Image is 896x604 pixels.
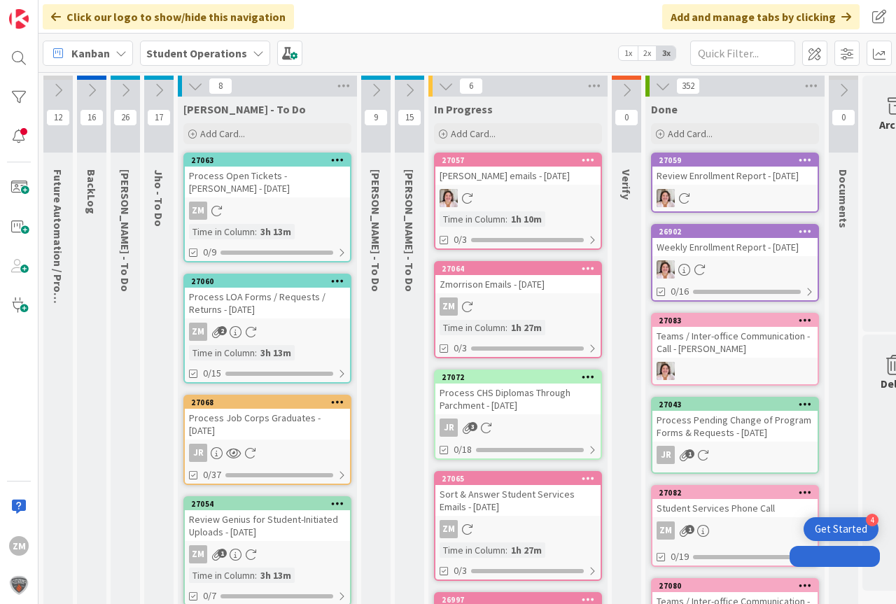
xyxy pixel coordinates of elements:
div: 27072Process CHS Diplomas Through Parchment - [DATE] [435,371,601,414]
span: 1x [619,46,638,60]
div: 27063 [185,154,350,167]
img: EW [657,189,675,207]
div: 26902 [659,227,818,237]
div: 27080 [652,580,818,592]
span: 0/18 [454,442,472,457]
div: Review Enrollment Report - [DATE] [652,167,818,185]
img: avatar [9,575,29,595]
div: Get Started [815,522,867,536]
span: Verify [619,169,633,199]
a: 27082Student Services Phone CallZM0/19 [651,485,819,567]
div: Process Open Tickets - [PERSON_NAME] - [DATE] [185,167,350,197]
span: 0/3 [454,341,467,356]
div: 3h 13m [257,224,295,239]
div: ZM [9,536,29,556]
div: 27065 [435,472,601,485]
div: 27060 [185,275,350,288]
span: BackLog [85,169,99,214]
div: Weekly Enrollment Report - [DATE] [652,238,818,256]
span: 2x [638,46,657,60]
div: JR [652,446,818,464]
span: 0 [832,109,855,126]
span: Zaida - To Do [183,102,306,116]
div: 1h 10m [507,211,545,227]
span: 2 [218,326,227,335]
div: 26902Weekly Enrollment Report - [DATE] [652,225,818,256]
img: EW [657,260,675,279]
div: 27057 [435,154,601,167]
div: 27083Teams / Inter-office Communication - Call - [PERSON_NAME] [652,314,818,358]
span: 8 [209,78,232,94]
div: 27059 [659,155,818,165]
a: 27064Zmorrison Emails - [DATE]ZMTime in Column:1h 27m0/3 [434,261,602,358]
a: 26902Weekly Enrollment Report - [DATE]EW0/16 [651,224,819,302]
div: Process LOA Forms / Requests / Returns - [DATE] [185,288,350,318]
div: 27054Review Genius for Student-Initiated Uploads - [DATE] [185,498,350,541]
div: 1h 27m [507,542,545,558]
span: Emilie - To Do [118,169,132,292]
div: Open Get Started checklist, remaining modules: 4 [804,517,878,541]
div: 27068 [191,398,350,407]
div: JR [185,444,350,462]
span: 3x [657,46,675,60]
span: 6 [459,78,483,94]
img: EW [657,362,675,380]
span: In Progress [434,102,493,116]
span: 12 [46,109,70,126]
div: EW [435,189,601,207]
div: 27083 [652,314,818,327]
div: ZM [440,520,458,538]
span: Jho - To Do [152,169,166,227]
span: 0/37 [203,468,221,482]
span: Done [651,102,678,116]
div: ZM [435,520,601,538]
div: ZM [189,545,207,563]
div: Process Pending Change of Program Forms & Requests - [DATE] [652,411,818,442]
span: 0/7 [203,589,216,603]
div: ZM [189,323,207,341]
span: 0/15 [203,366,221,381]
div: Teams / Inter-office Communication - Call - [PERSON_NAME] [652,327,818,358]
span: : [505,211,507,227]
div: 27065Sort & Answer Student Services Emails - [DATE] [435,472,601,516]
b: Student Operations [146,46,247,60]
div: ZM [657,521,675,540]
span: 1 [685,449,694,458]
div: Student Services Phone Call [652,499,818,517]
div: 27064Zmorrison Emails - [DATE] [435,262,601,293]
div: Time in Column [189,568,255,583]
div: 27072 [435,371,601,384]
div: 3h 13m [257,345,295,360]
div: 27063Process Open Tickets - [PERSON_NAME] - [DATE] [185,154,350,197]
span: 352 [676,78,700,94]
div: Process Job Corps Graduates - [DATE] [185,409,350,440]
span: 0/9 [203,245,216,260]
div: ZM [189,202,207,220]
span: 1 [685,525,694,534]
div: ZM [435,297,601,316]
div: 27054 [191,499,350,509]
span: 3 [468,422,477,431]
div: JR [189,444,207,462]
span: Amanda - To Do [402,169,416,292]
div: JR [657,446,675,464]
a: 27065Sort & Answer Student Services Emails - [DATE]ZMTime in Column:1h 27m0/3 [434,471,602,581]
a: 27063Process Open Tickets - [PERSON_NAME] - [DATE]ZMTime in Column:3h 13m0/9 [183,153,351,262]
div: 27082Student Services Phone Call [652,486,818,517]
a: 27059Review Enrollment Report - [DATE]EW [651,153,819,213]
div: 27072 [442,372,601,382]
div: 27064 [435,262,601,275]
input: Quick Filter... [690,41,795,66]
span: Future Automation / Process Building [51,169,65,360]
div: 27082 [659,488,818,498]
span: : [505,542,507,558]
div: 27043Process Pending Change of Program Forms & Requests - [DATE] [652,398,818,442]
div: 4 [866,514,878,526]
div: 27060Process LOA Forms / Requests / Returns - [DATE] [185,275,350,318]
span: : [255,568,257,583]
div: Review Genius for Student-Initiated Uploads - [DATE] [185,510,350,541]
div: 27065 [442,474,601,484]
span: 16 [80,109,104,126]
div: 27064 [442,264,601,274]
div: 27082 [652,486,818,499]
